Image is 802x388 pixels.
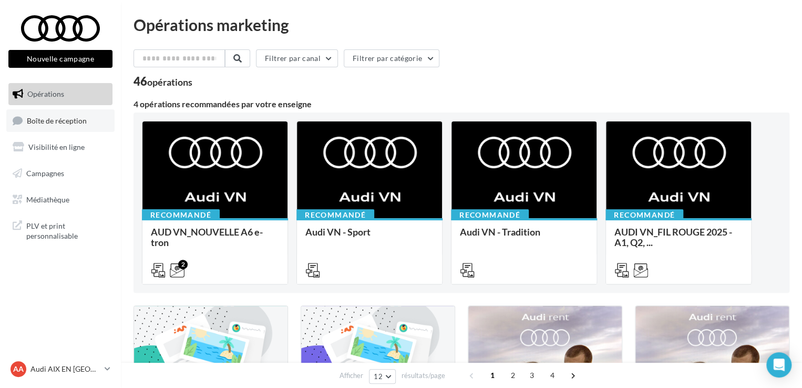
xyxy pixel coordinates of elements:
span: AUDI VN_FIL ROUGE 2025 - A1, Q2, ... [614,226,732,248]
button: 12 [369,369,396,384]
a: Visibilité en ligne [6,136,115,158]
a: Boîte de réception [6,109,115,132]
span: AUD VN_NOUVELLE A6 e-tron [151,226,263,248]
span: PLV et print personnalisable [26,219,108,241]
div: Open Intercom Messenger [766,352,791,377]
span: 3 [523,367,540,384]
button: Filtrer par catégorie [344,49,439,67]
span: Audi VN - Tradition [460,226,540,238]
div: Recommandé [296,209,374,221]
p: Audi AIX EN [GEOGRAPHIC_DATA] [30,364,100,374]
div: 46 [133,76,192,87]
a: Médiathèque [6,189,115,211]
span: résultats/page [402,371,445,381]
div: Opérations marketing [133,17,789,33]
span: Afficher [340,371,363,381]
span: Opérations [27,89,64,98]
span: 2 [505,367,521,384]
a: Campagnes [6,162,115,185]
a: AA Audi AIX EN [GEOGRAPHIC_DATA] [8,359,112,379]
a: PLV et print personnalisable [6,215,115,246]
span: AA [13,364,24,374]
span: Médiathèque [26,195,69,203]
div: opérations [147,77,192,87]
span: 1 [484,367,501,384]
div: Recommandé [142,209,220,221]
div: 2 [178,260,188,269]
span: Campagnes [26,169,64,178]
span: Audi VN - Sport [305,226,371,238]
div: Recommandé [605,209,683,221]
span: 4 [544,367,561,384]
a: Opérations [6,83,115,105]
div: Recommandé [451,209,529,221]
span: 12 [374,372,383,381]
button: Nouvelle campagne [8,50,112,68]
button: Filtrer par canal [256,49,338,67]
div: 4 opérations recommandées par votre enseigne [133,100,789,108]
span: Visibilité en ligne [28,142,85,151]
span: Boîte de réception [27,116,87,125]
